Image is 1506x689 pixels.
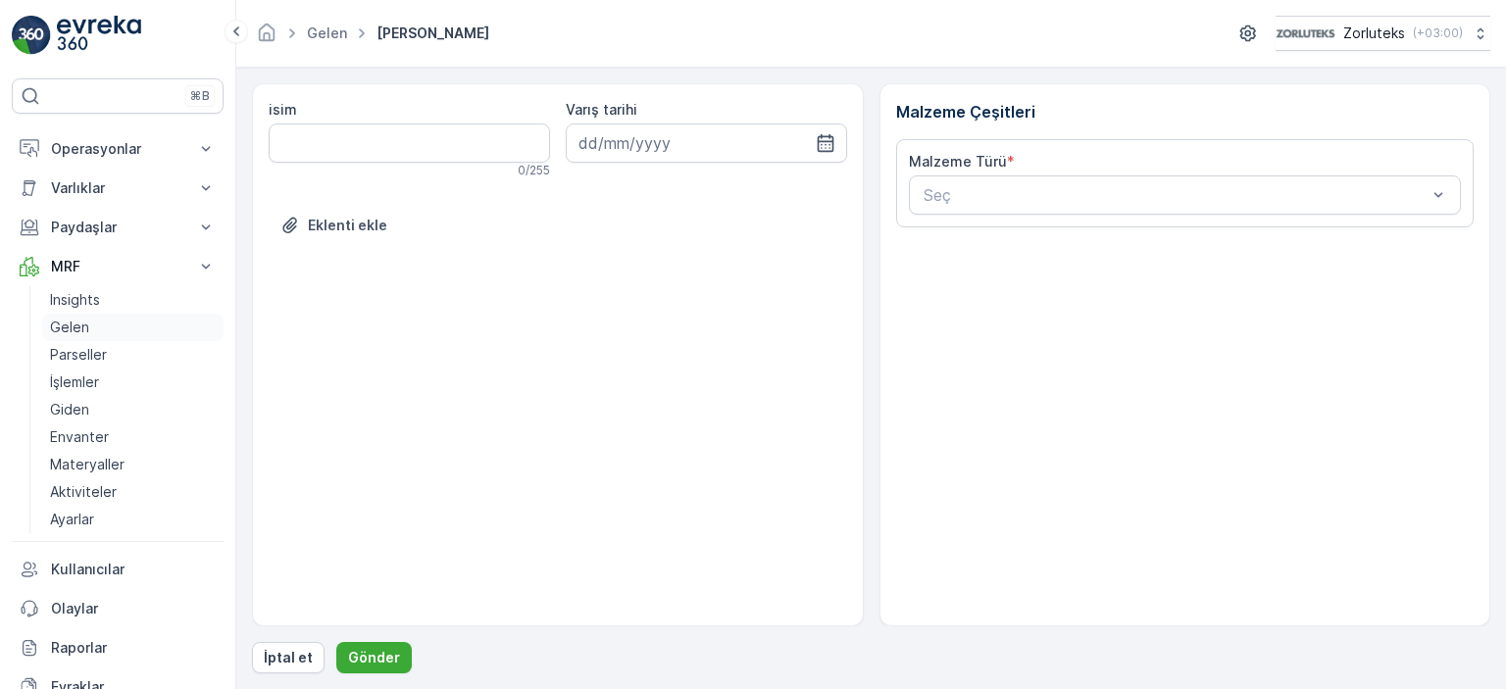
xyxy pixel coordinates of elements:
[1413,25,1463,41] p: ( +03:00 )
[42,314,224,341] a: Gelen
[373,24,493,43] span: [PERSON_NAME]
[50,482,117,502] p: Aktiviteler
[12,247,224,286] button: MRF
[50,510,94,529] p: Ayarlar
[42,506,224,533] a: Ayarlar
[308,216,387,235] p: Eklenti ekle
[924,183,1428,207] p: Seç
[51,599,216,618] p: Olaylar
[12,169,224,208] button: Varlıklar
[269,210,399,241] button: Dosya Yükle
[256,29,277,46] a: Ana Sayfa
[50,400,89,419] p: Giden
[51,638,216,658] p: Raporlar
[50,372,99,392] p: İşlemler
[12,550,224,589] a: Kullanıcılar
[51,560,216,579] p: Kullanıcılar
[1276,23,1335,44] img: 6-1-9-3_wQBzyll.png
[12,589,224,628] a: Olaylar
[264,648,313,667] p: İptal et
[348,648,400,667] p: Gönder
[12,208,224,247] button: Paydaşlar
[252,642,325,673] button: İptal et
[1343,24,1405,43] p: Zorluteks
[42,423,224,451] a: Envanter
[12,628,224,667] a: Raporlar
[12,129,224,169] button: Operasyonlar
[57,16,141,55] img: logo_light-DOdMpM7g.png
[566,101,637,118] label: Varış tarihi
[51,257,184,276] p: MRF
[50,455,125,474] p: Materyaller
[50,427,109,447] p: Envanter
[566,123,847,163] input: dd/mm/yyyy
[42,341,224,369] a: Parseller
[42,396,224,423] a: Giden
[51,178,184,198] p: Varlıklar
[269,101,297,118] label: isim
[896,100,1475,123] p: Malzeme Çeşitleri
[50,290,100,310] p: Insights
[190,88,210,104] p: ⌘B
[51,139,184,159] p: Operasyonlar
[12,16,51,55] img: logo
[336,642,412,673] button: Gönder
[42,451,224,478] a: Materyaller
[42,369,224,396] a: İşlemler
[50,318,89,337] p: Gelen
[50,345,107,365] p: Parseller
[1276,16,1490,51] button: Zorluteks(+03:00)
[518,163,550,178] p: 0 / 255
[42,286,224,314] a: Insights
[51,218,184,237] p: Paydaşlar
[909,153,1007,170] label: Malzeme Türü
[307,25,347,41] a: Gelen
[42,478,224,506] a: Aktiviteler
